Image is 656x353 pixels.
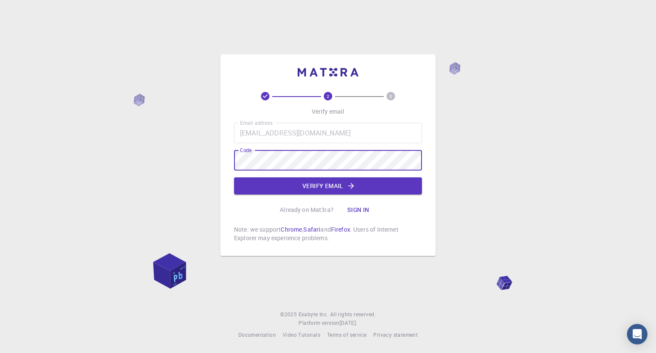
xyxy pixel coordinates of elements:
[373,331,418,339] a: Privacy statement
[283,331,320,339] a: Video Tutorials
[280,206,334,214] p: Already on Mat3ra?
[238,331,276,338] span: Documentation
[373,331,418,338] span: Privacy statement
[281,225,302,233] a: Chrome
[240,147,252,154] label: Code
[280,310,298,319] span: © 2025
[312,107,345,116] p: Verify email
[327,93,329,99] text: 2
[234,177,422,194] button: Verify email
[340,319,357,327] a: [DATE].
[234,225,422,242] p: Note: we support , and . Users of Internet Explorer may experience problems.
[303,225,320,233] a: Safari
[299,311,328,318] span: Exabyte Inc.
[238,331,276,339] a: Documentation
[299,310,328,319] a: Exabyte Inc.
[240,119,272,126] label: Email address
[389,93,392,99] text: 3
[627,324,647,344] div: Open Intercom Messenger
[330,310,376,319] span: All rights reserved.
[331,225,350,233] a: Firefox
[340,201,376,218] button: Sign in
[340,319,357,326] span: [DATE] .
[283,331,320,338] span: Video Tutorials
[299,319,339,327] span: Platform version
[327,331,366,338] span: Terms of service
[327,331,366,339] a: Terms of service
